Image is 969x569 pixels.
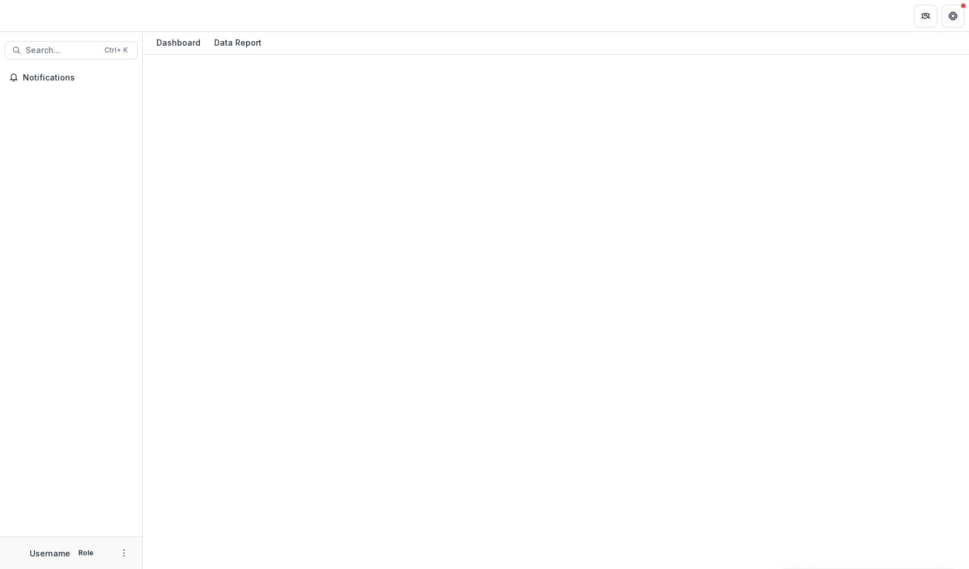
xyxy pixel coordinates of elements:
button: Get Help [942,5,964,27]
div: Dashboard [152,34,205,51]
p: Role [75,548,97,558]
div: Ctrl + K [102,44,130,57]
span: Search... [26,46,98,55]
a: Data Report [210,32,266,54]
a: Dashboard [152,32,205,54]
div: Data Report [210,34,266,51]
button: Search... [5,41,138,59]
button: Partners [914,5,937,27]
button: Notifications [5,68,138,87]
button: More [117,546,131,560]
span: Notifications [23,73,133,83]
p: Username [30,547,70,559]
